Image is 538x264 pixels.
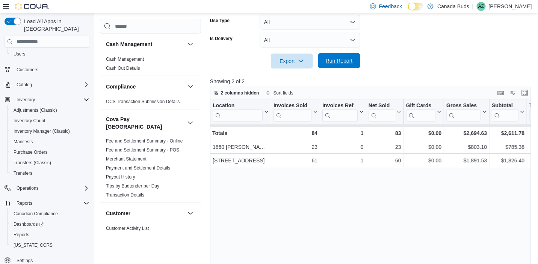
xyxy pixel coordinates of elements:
div: 1 [322,129,363,138]
button: Gift Cards [406,102,441,121]
a: Transfers [11,169,35,178]
span: Transfers [14,170,32,176]
a: Reports [11,230,32,239]
div: Aaron Zgud [477,2,486,11]
a: Users [11,49,28,58]
a: Transfers (Classic) [11,158,54,167]
div: 84 [274,129,317,138]
a: [US_STATE] CCRS [11,241,56,250]
button: Customers [2,64,92,75]
button: Reports [14,199,35,208]
span: Manifests [14,139,33,145]
span: Purchase Orders [11,148,89,157]
span: Merchant Statement [106,156,147,162]
button: Purchase Orders [8,147,92,157]
span: Inventory [14,95,89,104]
div: Location [213,102,263,121]
a: Fee and Settlement Summary - POS [106,147,179,153]
div: Invoices Ref [322,102,357,121]
span: Inventory Count [11,116,89,125]
button: Reports [8,229,92,240]
span: Reports [17,200,32,206]
button: Adjustments (Classic) [8,105,92,115]
span: Load All Apps in [GEOGRAPHIC_DATA] [21,18,89,33]
div: Cash Management [100,55,201,76]
div: 83 [368,129,401,138]
button: Invoices Ref [322,102,363,121]
button: Export [271,54,313,69]
button: Catalog [2,79,92,90]
button: Invoices Sold [274,102,317,121]
h3: Compliance [106,83,136,90]
button: Canadian Compliance [8,208,92,219]
button: Inventory Count [8,115,92,126]
button: Compliance [186,82,195,91]
button: Gross Sales [446,102,487,121]
span: Cash Out Details [106,65,140,71]
button: 2 columns hidden [210,88,262,97]
span: Dashboards [14,221,44,227]
a: Payout History [106,174,135,180]
span: Cash Management [106,56,144,62]
div: $0.00 [406,129,441,138]
div: Net Sold [368,102,395,121]
a: Transaction Details [106,192,144,198]
a: Customers [14,65,41,74]
span: Transfers (Classic) [11,158,89,167]
span: Users [11,49,89,58]
span: Payment and Settlement Details [106,165,170,171]
button: Customer [106,210,184,217]
button: Operations [14,184,42,193]
div: Net Sold [368,102,395,109]
span: Customers [14,64,89,74]
a: Inventory Manager (Classic) [11,127,73,136]
div: $2,694.63 [446,129,487,138]
span: Fee and Settlement Summary - POS [106,147,179,153]
span: Operations [17,185,39,191]
button: Operations [2,183,92,193]
div: Gift Card Sales [406,102,435,121]
div: $0.00 [406,156,441,165]
a: Customer Activity List [106,226,149,231]
div: 0 [322,142,363,151]
div: $1,891.53 [446,156,487,165]
span: Catalog [14,80,89,89]
div: 23 [274,142,317,151]
span: Users [14,51,25,57]
span: Export [275,54,308,69]
a: Merchant Statement [106,156,147,162]
span: Canadian Compliance [11,209,89,218]
div: 61 [274,156,317,165]
span: Catalog [17,82,32,88]
span: Adjustments (Classic) [11,106,89,115]
span: Reports [14,199,89,208]
div: 60 [368,156,401,165]
div: Subtotal [492,102,518,109]
h3: Cova Pay [GEOGRAPHIC_DATA] [106,115,184,130]
div: $785.38 [492,142,524,151]
span: Reports [14,232,29,238]
div: Invoices Sold [274,102,311,109]
div: Gross Sales [446,102,481,121]
span: Manifests [11,137,89,146]
button: Catalog [14,80,35,89]
button: Compliance [106,83,184,90]
div: $1,826.40 [492,156,524,165]
a: Purchase Orders [11,148,51,157]
div: Gross Sales [446,102,481,109]
span: Reports [11,230,89,239]
input: Dark Mode [408,3,424,10]
button: Enter fullscreen [520,88,529,97]
span: Inventory Manager (Classic) [11,127,89,136]
div: 23 [368,142,401,151]
button: Transfers [8,168,92,178]
span: Settings [17,258,33,264]
span: Transfers [11,169,89,178]
button: Customer [186,209,195,218]
button: Subtotal [492,102,524,121]
button: Reports [2,198,92,208]
span: Operations [14,184,89,193]
a: Canadian Compliance [11,209,61,218]
button: Cash Management [106,40,184,48]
